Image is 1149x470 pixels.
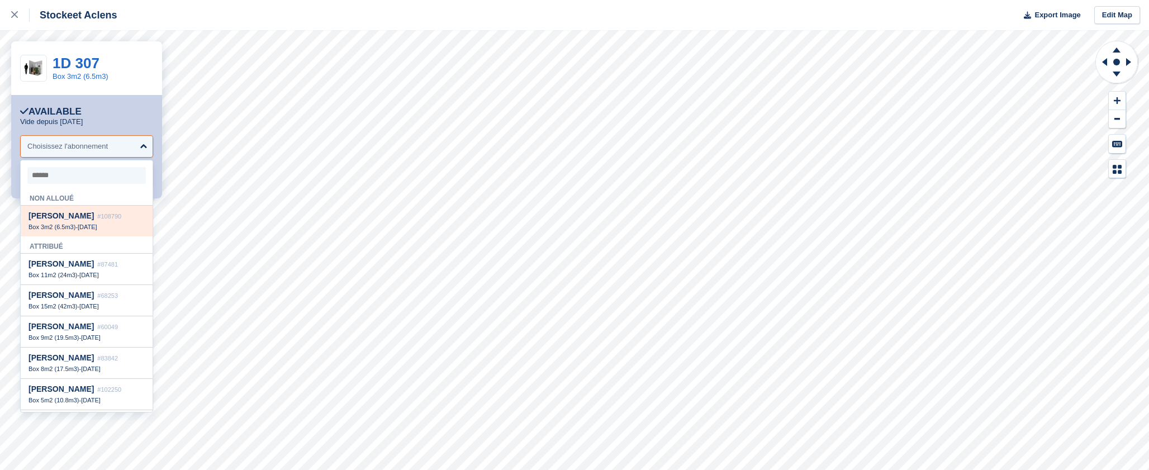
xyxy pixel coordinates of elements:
span: Box 3m2 (6.5m3) [29,224,75,230]
span: [PERSON_NAME] [29,211,94,220]
div: Non alloué [21,188,153,206]
p: Vide depuis [DATE] [20,117,83,126]
button: Zoom In [1109,92,1126,110]
span: Box 5m2 (10.8m3) [29,397,79,403]
div: - [29,334,145,341]
span: Export Image [1034,10,1080,21]
span: [PERSON_NAME] [29,259,94,268]
button: Zoom Out [1109,110,1126,129]
span: #87481 [97,261,118,268]
img: 30-sqft-unit%202023-11-07%2015_54_42.jpg [21,59,46,78]
span: #68253 [97,292,118,299]
span: #102250 [97,386,121,393]
a: Edit Map [1094,6,1140,25]
span: Box 8m2 (17.5m3) [29,365,79,372]
span: Box 9m2 (19.5m3) [29,334,79,341]
div: - [29,365,145,373]
div: Available [20,106,82,117]
button: Keyboard Shortcuts [1109,135,1126,153]
span: Box 11m2 (24m3) [29,272,77,278]
div: - [29,223,145,231]
button: Map Legend [1109,160,1126,178]
span: #60049 [97,324,118,330]
span: [DATE] [81,365,101,372]
span: #83842 [97,355,118,362]
span: Box 15m2 (42m3) [29,303,77,310]
span: [DATE] [81,397,101,403]
span: [PERSON_NAME] [29,322,94,331]
span: [PERSON_NAME] [29,291,94,300]
div: - [29,271,145,279]
div: Attribué [21,236,153,254]
div: Choisissez l'abonnement [27,141,108,152]
a: 1D 307 [53,55,99,72]
a: Box 3m2 (6.5m3) [53,72,108,80]
div: - [29,396,145,404]
span: [PERSON_NAME] [29,353,94,362]
span: #108790 [97,213,121,220]
span: [DATE] [81,334,101,341]
span: [DATE] [79,272,99,278]
div: - [29,302,145,310]
span: [DATE] [78,224,97,230]
span: [DATE] [79,303,99,310]
span: [PERSON_NAME] [29,384,94,393]
div: Stockeet Aclens [30,8,117,22]
button: Export Image [1017,6,1081,25]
